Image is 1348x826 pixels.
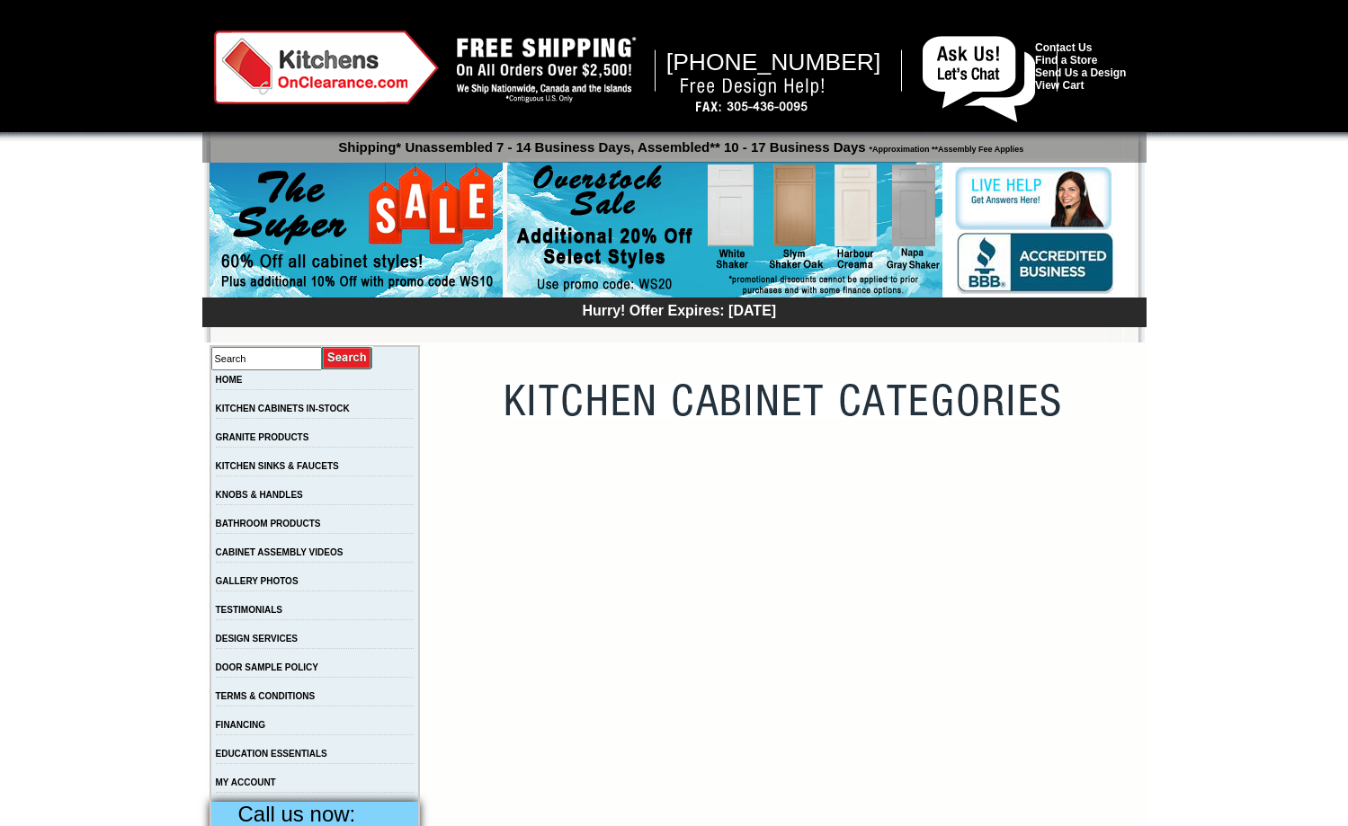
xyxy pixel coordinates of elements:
[216,576,299,586] a: GALLERY PHOTOS
[216,432,309,442] a: GRANITE PRODUCTS
[216,519,321,528] a: BATHROOM PRODUCTS
[216,691,316,701] a: TERMS & CONDITIONS
[216,461,339,471] a: KITCHEN SINKS & FAUCETS
[216,662,318,672] a: DOOR SAMPLE POLICY
[1035,67,1126,79] a: Send Us a Design
[322,346,373,370] input: Submit
[216,547,344,557] a: CABINET ASSEMBLY VIDEOS
[214,31,439,104] img: Kitchens on Clearance Logo
[866,140,1024,154] span: *Approximation **Assembly Fee Applies
[216,749,327,759] a: EDUCATION ESSENTIALS
[1035,54,1097,67] a: Find a Store
[1035,41,1092,54] a: Contact Us
[211,300,1147,319] div: Hurry! Offer Expires: [DATE]
[211,131,1147,155] p: Shipping* Unassembled 7 - 14 Business Days, Assembled** 10 - 17 Business Days
[238,802,356,826] span: Call us now:
[666,49,881,75] span: [PHONE_NUMBER]
[216,375,243,385] a: HOME
[216,777,276,787] a: MY ACCOUNT
[216,490,303,500] a: KNOBS & HANDLES
[1035,79,1084,92] a: View Cart
[216,605,282,615] a: TESTIMONIALS
[216,720,266,730] a: FINANCING
[216,634,299,644] a: DESIGN SERVICES
[216,404,350,413] a: KITCHEN CABINETS IN-STOCK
